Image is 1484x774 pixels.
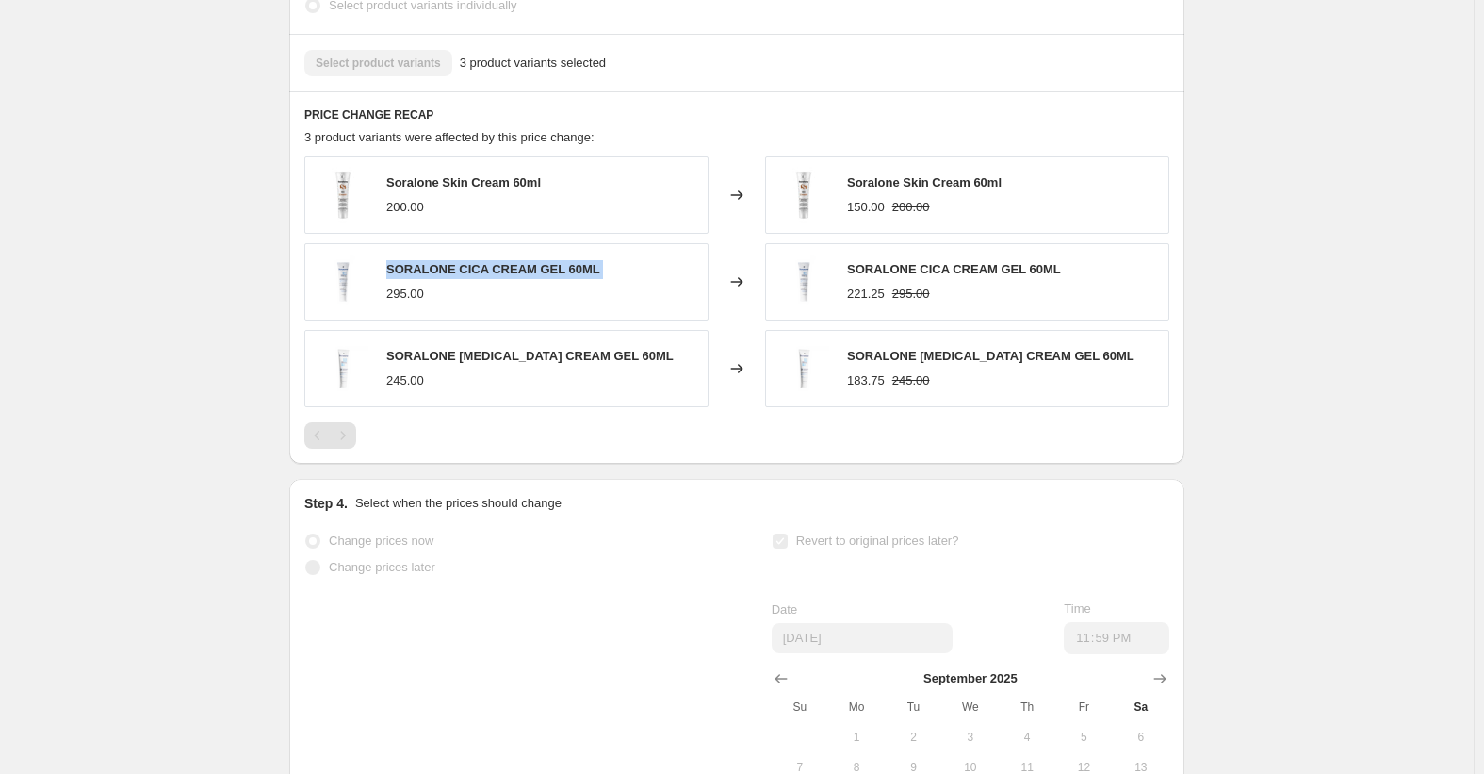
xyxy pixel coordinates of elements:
[950,730,991,745] span: 3
[836,700,877,715] span: Mo
[386,198,424,217] div: 200.00
[772,692,828,722] th: Sunday
[775,340,832,397] img: urea1_f59524f2-60f0-4a09-be7d-fc3a5470accc_80x.png
[1120,700,1162,715] span: Sa
[1006,730,1048,745] span: 4
[775,254,832,310] img: cicacream1_80x.png
[796,534,959,548] span: Revert to original prices later?
[885,722,941,752] button: Tuesday September 2 2025
[329,560,435,574] span: Change prices later
[1113,692,1169,722] th: Saturday
[355,494,562,513] p: Select when the prices should change
[847,198,885,217] div: 150.00
[779,700,821,715] span: Su
[847,262,1061,276] span: SORALONE CICA CREAM GEL 60ML
[460,54,606,73] span: 3 product variants selected
[999,722,1055,752] button: Thursday September 4 2025
[386,371,424,390] div: 245.00
[386,285,424,304] div: 295.00
[892,371,930,390] strike: 245.00
[892,730,934,745] span: 2
[847,285,885,304] div: 221.25
[304,422,356,449] nav: Pagination
[304,130,595,144] span: 3 product variants were affected by this price change:
[1055,722,1112,752] button: Friday September 5 2025
[304,494,348,513] h2: Step 4.
[1064,601,1090,616] span: Time
[828,692,885,722] th: Monday
[1064,622,1169,654] input: 12:00
[847,371,885,390] div: 183.75
[386,175,541,189] span: Soralone Skin Cream 60ml
[828,722,885,752] button: Monday September 1 2025
[768,666,794,692] button: Show previous month, August 2025
[315,340,371,397] img: urea1_f59524f2-60f0-4a09-be7d-fc3a5470accc_80x.png
[304,107,1169,123] h6: PRICE CHANGE RECAP
[1120,730,1162,745] span: 6
[329,534,433,548] span: Change prices now
[1006,700,1048,715] span: Th
[892,700,934,715] span: Tu
[1113,722,1169,752] button: Saturday September 6 2025
[847,349,1134,363] span: SORALONE [MEDICAL_DATA] CREAM GEL 60ML
[942,692,999,722] th: Wednesday
[775,167,832,223] img: cream-2-scaled_1_80x.jpg
[1055,692,1112,722] th: Friday
[1063,700,1104,715] span: Fr
[847,175,1002,189] span: Soralone Skin Cream 60ml
[892,285,930,304] strike: 295.00
[315,254,371,310] img: cicacream1_80x.png
[1147,666,1173,692] button: Show next month, October 2025
[772,623,953,653] input: 9/27/2025
[772,602,797,617] span: Date
[836,730,877,745] span: 1
[386,262,600,276] span: SORALONE CICA CREAM GEL 60ML
[386,349,674,363] span: SORALONE [MEDICAL_DATA] CREAM GEL 60ML
[950,700,991,715] span: We
[1063,730,1104,745] span: 5
[999,692,1055,722] th: Thursday
[315,167,371,223] img: cream-2-scaled_1_80x.jpg
[942,722,999,752] button: Wednesday September 3 2025
[885,692,941,722] th: Tuesday
[892,198,930,217] strike: 200.00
